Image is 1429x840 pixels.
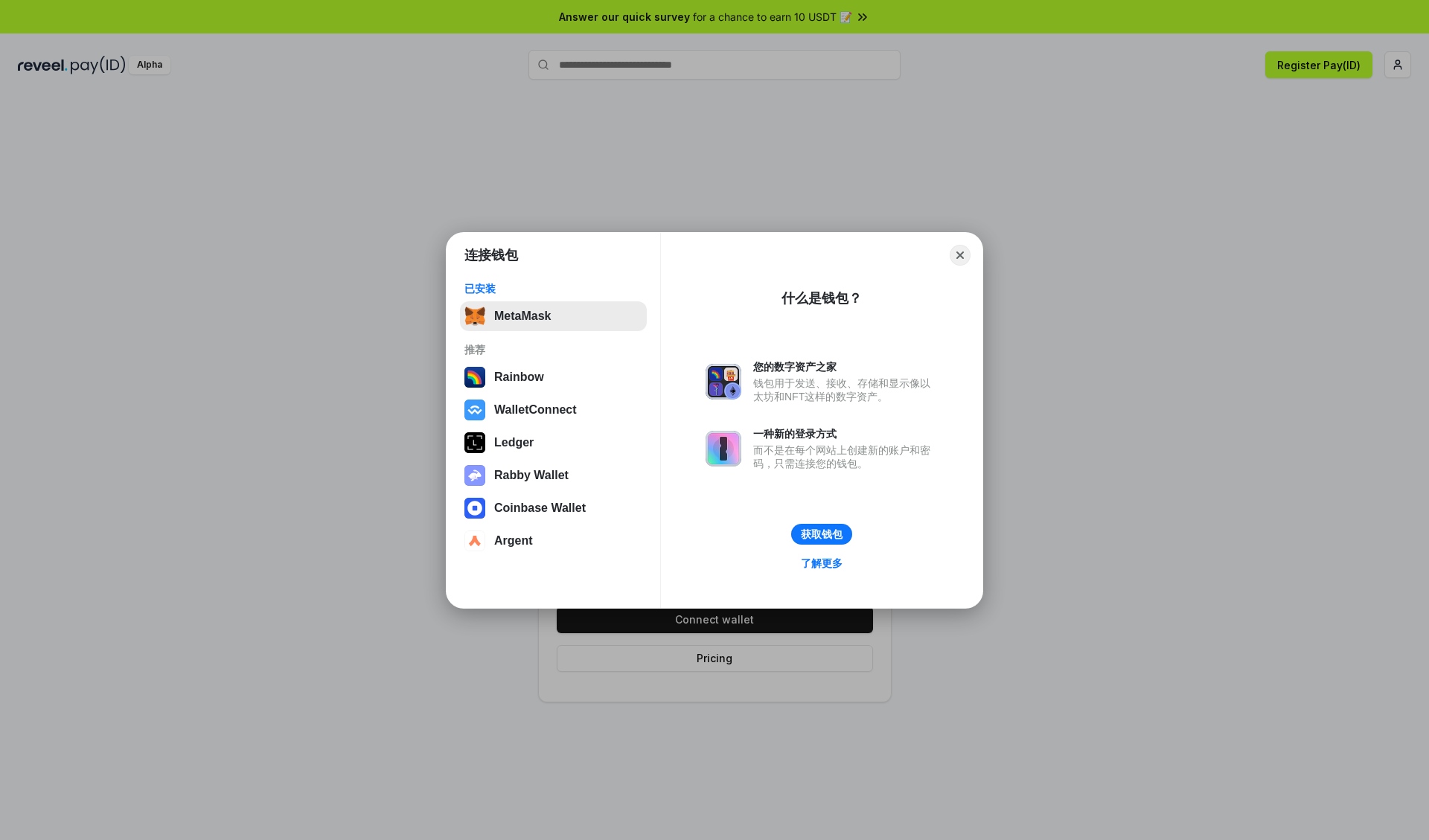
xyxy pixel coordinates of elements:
[460,493,647,523] button: Coinbase Wallet
[460,301,647,331] button: MetaMask
[801,557,843,570] div: 了解更多
[464,498,485,519] img: svg+xml,%3Csvg%20width%3D%2228%22%20height%3D%2228%22%20viewBox%3D%220%200%2028%2028%22%20fill%3D...
[706,364,741,400] img: svg+xml,%3Csvg%20xmlns%3D%22http%3A%2F%2Fwww.w3.org%2F2000%2Fsvg%22%20fill%3D%22none%22%20viewBox...
[464,306,485,327] img: svg+xml,%3Csvg%20fill%3D%22none%22%20height%3D%2233%22%20viewBox%3D%220%200%2035%2033%22%20width%...
[460,526,647,556] button: Argent
[494,469,569,482] div: Rabby Wallet
[494,403,577,417] div: WalletConnect
[706,431,741,467] img: svg+xml,%3Csvg%20xmlns%3D%22http%3A%2F%2Fwww.w3.org%2F2000%2Fsvg%22%20fill%3D%22none%22%20viewBox...
[464,465,485,486] img: svg+xml,%3Csvg%20xmlns%3D%22http%3A%2F%2Fwww.w3.org%2F2000%2Fsvg%22%20fill%3D%22none%22%20viewBox...
[781,289,862,307] div: 什么是钱包？
[753,427,938,440] div: 一种新的登录方式
[464,432,485,453] img: svg+xml,%3Csvg%20xmlns%3D%22http%3A%2F%2Fwww.w3.org%2F2000%2Fsvg%22%20width%3D%2228%22%20height%3...
[464,367,485,388] img: svg+xml,%3Csvg%20width%3D%22120%22%20height%3D%22120%22%20viewBox%3D%220%200%20120%20120%22%20fil...
[460,395,647,425] button: WalletConnect
[460,362,647,392] button: Rainbow
[464,400,485,420] img: svg+xml,%3Csvg%20width%3D%2228%22%20height%3D%2228%22%20viewBox%3D%220%200%2028%2028%22%20fill%3D...
[494,436,534,449] div: Ledger
[494,534,533,548] div: Argent
[464,246,518,264] h1: 连接钱包
[801,528,843,541] div: 获取钱包
[792,554,851,573] a: 了解更多
[753,376,938,403] div: 钱包用于发送、接收、存储和显示像以太坊和NFT这样的数字资产。
[494,371,544,384] div: Rainbow
[753,360,938,373] div: 您的数字资产之家
[791,524,852,545] button: 获取钱包
[460,461,647,490] button: Rabby Wallet
[464,343,642,356] div: 推荐
[494,501,586,515] div: Coinbase Wallet
[464,530,485,551] img: svg+xml,%3Csvg%20width%3D%2228%22%20height%3D%2228%22%20viewBox%3D%220%200%2028%2028%22%20fill%3D...
[753,443,938,470] div: 而不是在每个网站上创建新的账户和密码，只需连接您的钱包。
[460,428,647,458] button: Ledger
[950,245,971,266] button: Close
[464,282,642,295] div: 已安装
[494,310,551,323] div: MetaMask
